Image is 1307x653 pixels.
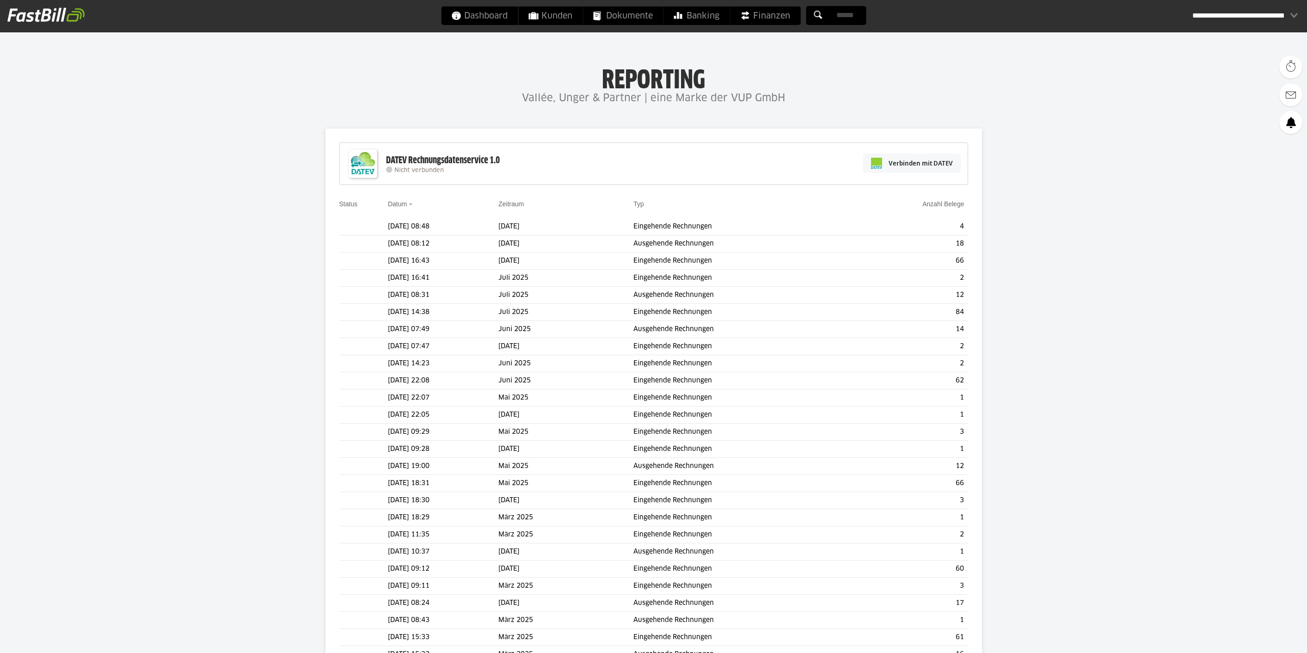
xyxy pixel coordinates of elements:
td: [DATE] [498,441,633,458]
td: [DATE] 09:28 [388,441,498,458]
td: Ausgehende Rechnungen [633,458,847,475]
td: Eingehende Rechnungen [633,270,847,287]
td: [DATE] 18:31 [388,475,498,492]
td: [DATE] 16:41 [388,270,498,287]
td: [DATE] [498,561,633,578]
iframe: Öffnet ein Widget, in dem Sie weitere Informationen finden [1236,625,1298,648]
td: Mai 2025 [498,424,633,441]
td: [DATE] 08:24 [388,595,498,612]
td: [DATE] [498,543,633,561]
td: [DATE] [498,253,633,270]
td: 17 [847,595,968,612]
td: 2 [847,526,968,543]
td: 1 [847,543,968,561]
td: [DATE] 10:37 [388,543,498,561]
td: [DATE] 19:00 [388,458,498,475]
td: Eingehende Rechnungen [633,218,847,235]
td: [DATE] 08:31 [388,287,498,304]
td: 62 [847,372,968,389]
td: Juni 2025 [498,321,633,338]
td: Juli 2025 [498,270,633,287]
img: sort_desc.gif [409,203,415,205]
td: [DATE] 09:11 [388,578,498,595]
td: 2 [847,270,968,287]
td: [DATE] 18:29 [388,509,498,526]
td: Eingehende Rechnungen [633,424,847,441]
td: [DATE] 08:48 [388,218,498,235]
td: [DATE] 22:08 [388,372,498,389]
span: Finanzen [740,6,790,25]
td: [DATE] [498,595,633,612]
td: [DATE] 07:47 [388,338,498,355]
td: [DATE] 09:29 [388,424,498,441]
td: Eingehende Rechnungen [633,372,847,389]
td: [DATE] [498,492,633,509]
td: Eingehende Rechnungen [633,441,847,458]
td: Eingehende Rechnungen [633,304,847,321]
td: Eingehende Rechnungen [633,475,847,492]
td: Ausgehende Rechnungen [633,612,847,629]
td: [DATE] 18:30 [388,492,498,509]
td: [DATE] 11:35 [388,526,498,543]
td: [DATE] 07:49 [388,321,498,338]
td: Ausgehende Rechnungen [633,543,847,561]
td: Eingehende Rechnungen [633,389,847,407]
span: Kunden [528,6,572,25]
td: [DATE] [498,235,633,253]
td: Eingehende Rechnungen [633,407,847,424]
td: [DATE] 08:12 [388,235,498,253]
a: Dashboard [441,6,518,25]
img: DATEV-Datenservice Logo [344,145,381,182]
td: 3 [847,424,968,441]
td: 1 [847,441,968,458]
td: 2 [847,355,968,372]
td: [DATE] [498,407,633,424]
td: 84 [847,304,968,321]
td: Ausgehende Rechnungen [633,287,847,304]
td: Eingehende Rechnungen [633,509,847,526]
td: [DATE] 08:43 [388,612,498,629]
td: 3 [847,578,968,595]
td: 66 [847,253,968,270]
td: Eingehende Rechnungen [633,355,847,372]
td: [DATE] 14:38 [388,304,498,321]
img: fastbill_logo_white.png [7,7,85,22]
td: Ausgehende Rechnungen [633,235,847,253]
span: Dokumente [593,6,653,25]
a: Datum [388,200,407,208]
td: Eingehende Rechnungen [633,338,847,355]
span: Dashboard [451,6,508,25]
a: Typ [633,200,644,208]
td: [DATE] 09:12 [388,561,498,578]
td: Juni 2025 [498,372,633,389]
td: Juli 2025 [498,304,633,321]
td: März 2025 [498,578,633,595]
td: März 2025 [498,509,633,526]
td: Mai 2025 [498,389,633,407]
td: März 2025 [498,526,633,543]
td: [DATE] 16:43 [388,253,498,270]
a: Status [339,200,358,208]
a: Banking [663,6,730,25]
td: 12 [847,458,968,475]
span: Verbinden mit DATEV [889,159,953,168]
td: Eingehende Rechnungen [633,253,847,270]
td: Eingehende Rechnungen [633,492,847,509]
td: 18 [847,235,968,253]
td: 4 [847,218,968,235]
div: DATEV Rechnungsdatenservice 1.0 [386,154,500,166]
td: Juni 2025 [498,355,633,372]
a: Finanzen [730,6,800,25]
td: 1 [847,612,968,629]
td: 2 [847,338,968,355]
td: 12 [847,287,968,304]
a: Kunden [518,6,583,25]
td: 1 [847,407,968,424]
a: Zeitraum [498,200,524,208]
td: [DATE] [498,338,633,355]
td: Eingehende Rechnungen [633,578,847,595]
img: pi-datev-logo-farbig-24.svg [871,158,882,169]
span: Nicht verbunden [394,167,444,173]
td: [DATE] 14:23 [388,355,498,372]
td: Ausgehende Rechnungen [633,595,847,612]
